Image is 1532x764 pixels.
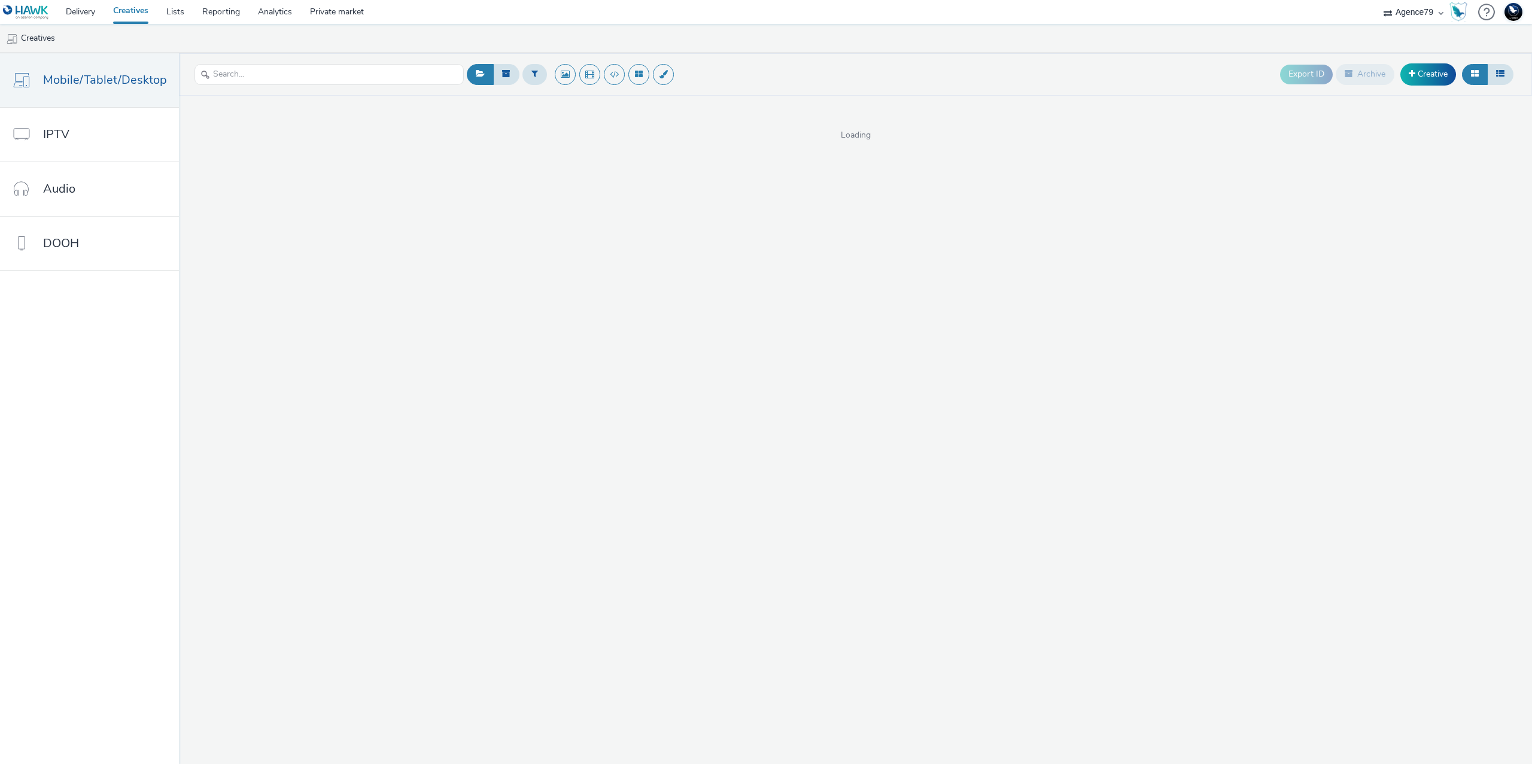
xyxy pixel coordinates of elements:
button: Grid [1462,64,1488,84]
img: undefined Logo [3,5,49,20]
img: mobile [6,33,18,45]
button: Archive [1336,64,1394,84]
img: Hawk Academy [1449,2,1467,22]
button: Table [1487,64,1513,84]
span: Mobile/Tablet/Desktop [43,71,167,89]
span: Loading [179,129,1532,141]
span: IPTV [43,126,69,143]
button: Export ID [1280,65,1333,84]
span: DOOH [43,235,79,252]
img: Support Hawk [1504,3,1522,21]
a: Creative [1400,63,1456,85]
input: Search... [194,64,464,85]
span: Audio [43,180,75,197]
a: Hawk Academy [1449,2,1472,22]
